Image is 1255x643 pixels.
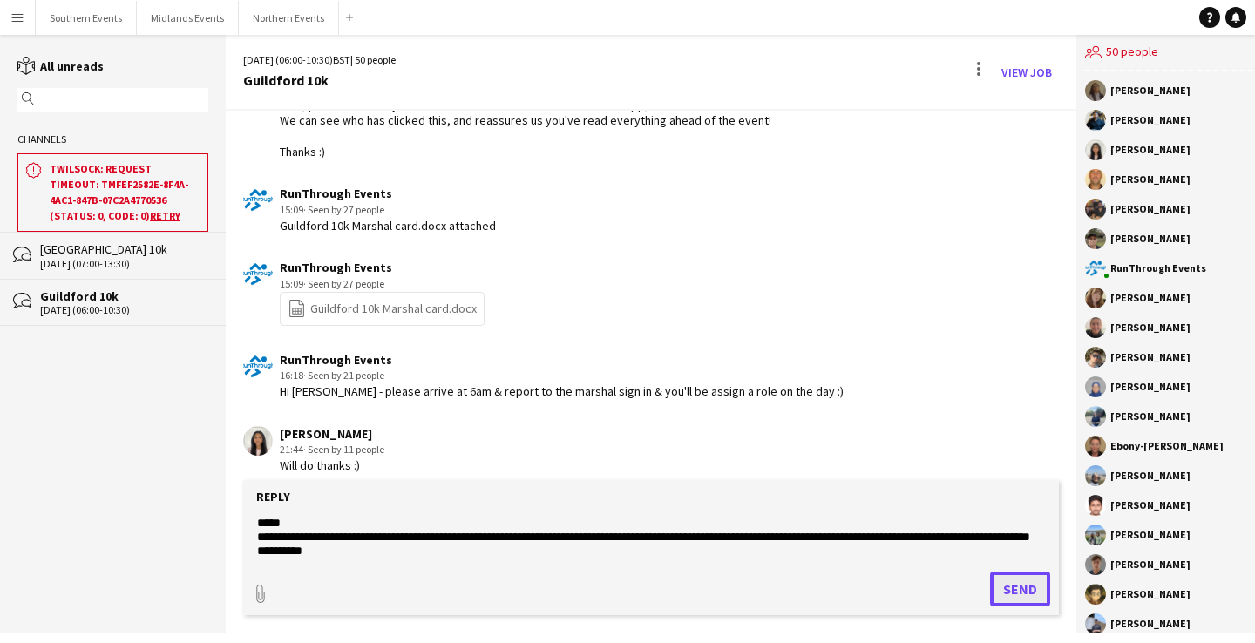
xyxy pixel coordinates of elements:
div: [PERSON_NAME] [1110,115,1191,125]
div: [PERSON_NAME] [1110,234,1191,244]
button: Send [990,572,1050,606]
h3: Twilsock: request timeout: TMfef2582e-8f4a-4ac1-847b-07c2a4770536 (status: 0, code: 0) [50,161,200,224]
div: [GEOGRAPHIC_DATA] 10k [40,241,208,257]
div: [PERSON_NAME] [1110,322,1191,333]
span: · Seen by 21 people [303,369,384,382]
div: RunThrough Events [280,186,496,201]
div: [PERSON_NAME] [1110,352,1191,362]
div: [PERSON_NAME] [1110,500,1191,511]
span: BST [333,53,350,66]
div: RunThrough Events [280,352,844,368]
div: [PERSON_NAME] [1110,145,1191,155]
button: Midlands Events [137,1,239,35]
div: Hi [PERSON_NAME] - please arrive at 6am & report to the marshal sign in & you'll be assign a role... [280,383,844,399]
div: Will do thanks :) [280,457,384,473]
div: Guildford 10k [243,72,396,88]
div: [PERSON_NAME] [1110,293,1191,303]
div: [PERSON_NAME] [1110,530,1191,540]
div: [PERSON_NAME] [1110,204,1191,214]
div: RunThrough Events [280,260,485,275]
div: [PERSON_NAME] [1110,619,1191,629]
span: · Seen by 27 people [303,277,384,290]
div: [PERSON_NAME] [1110,411,1191,422]
div: Guildford 10k [40,288,208,304]
div: 50 people [1085,35,1253,71]
div: [DATE] (07:00-13:30) [40,258,208,270]
label: Reply [256,489,290,504]
span: · Seen by 27 people [303,203,384,216]
div: [PERSON_NAME] [280,426,384,442]
button: Southern Events [36,1,137,35]
div: [PERSON_NAME] [1110,85,1191,96]
a: Retry [150,209,180,222]
div: [DATE] (06:00-10:30) [40,304,208,316]
div: [PERSON_NAME] [1110,470,1191,481]
div: Ebony-[PERSON_NAME] [1110,441,1224,451]
a: View Job [994,58,1059,86]
div: [PERSON_NAME] [1110,589,1191,599]
span: · Seen by 11 people [303,443,384,456]
div: [DATE] (06:00-10:30) | 50 people [243,52,396,68]
div: Also, please can everyone head to MY CALENDAR on the Liveforce app, scroll to the event and click... [280,97,924,160]
div: 15:09 [280,276,485,292]
div: RunThrough Events [1110,263,1206,274]
div: [PERSON_NAME] [1110,559,1191,570]
button: Northern Events [239,1,339,35]
a: All unreads [17,58,104,74]
a: Guildford 10k Marshal card.docx [288,299,477,319]
div: 21:44 [280,442,384,457]
div: [PERSON_NAME] [1110,382,1191,392]
div: 15:09 [280,202,496,218]
div: 16:18 [280,368,844,383]
div: [PERSON_NAME] [1110,174,1191,185]
div: Guildford 10k Marshal card.docx attached [280,218,496,234]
